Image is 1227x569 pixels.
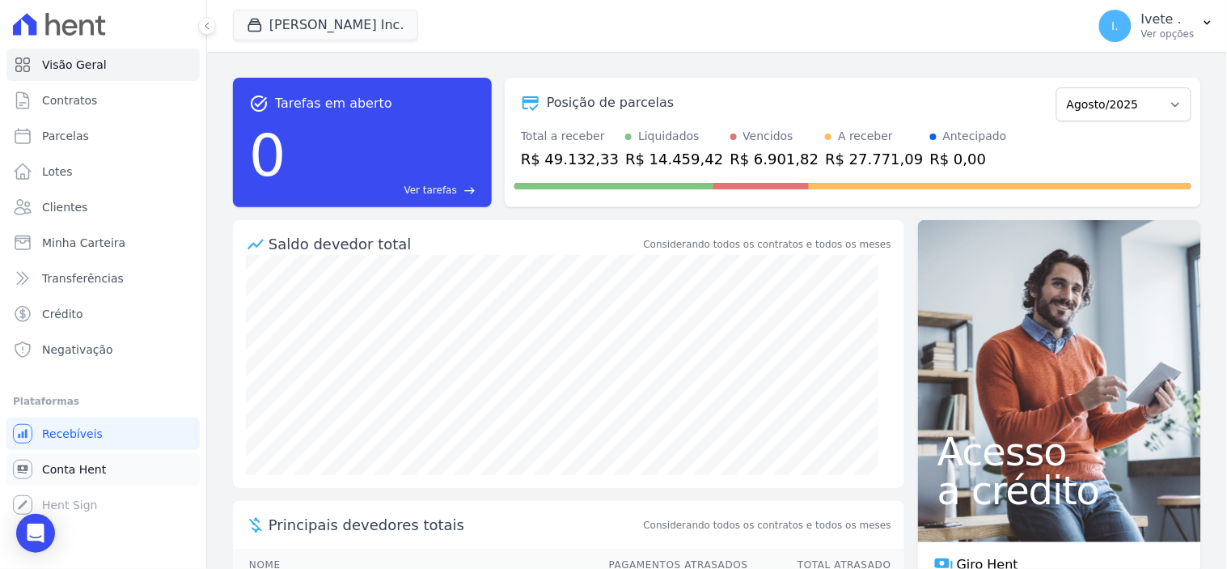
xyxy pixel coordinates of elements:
[644,237,891,252] div: Considerando todos os contratos e todos os meses
[6,49,200,81] a: Visão Geral
[1141,28,1195,40] p: Ver opções
[625,148,723,170] div: R$ 14.459,42
[521,148,619,170] div: R$ 49.132,33
[6,453,200,486] a: Conta Hent
[1112,20,1119,32] span: I.
[293,183,476,197] a: Ver tarefas east
[42,163,73,180] span: Lotes
[16,514,55,553] div: Open Intercom Messenger
[6,120,200,152] a: Parcelas
[937,432,1182,471] span: Acesso
[1141,11,1195,28] p: Ivete .
[6,191,200,223] a: Clientes
[521,128,619,145] div: Total a receber
[1086,3,1227,49] button: I. Ivete . Ver opções
[42,342,113,358] span: Negativação
[269,233,641,255] div: Saldo devedor total
[275,94,392,113] span: Tarefas em aberto
[6,333,200,366] a: Negativação
[6,155,200,188] a: Lotes
[463,185,476,197] span: east
[42,426,103,442] span: Recebíveis
[743,128,793,145] div: Vencidos
[6,298,200,330] a: Crédito
[825,148,923,170] div: R$ 27.771,09
[13,392,193,411] div: Plataformas
[6,84,200,117] a: Contratos
[233,10,418,40] button: [PERSON_NAME] Inc.
[6,418,200,450] a: Recebíveis
[930,148,1007,170] div: R$ 0,00
[42,235,125,251] span: Minha Carteira
[42,306,83,322] span: Crédito
[42,128,89,144] span: Parcelas
[42,57,107,73] span: Visão Geral
[730,148,819,170] div: R$ 6.901,82
[638,128,700,145] div: Liquidados
[547,93,675,113] div: Posição de parcelas
[269,514,641,536] span: Principais devedores totais
[937,471,1182,510] span: a crédito
[249,94,269,113] span: task_alt
[838,128,893,145] div: A receber
[249,113,286,197] div: 0
[404,183,457,197] span: Ver tarefas
[42,199,87,215] span: Clientes
[42,270,124,287] span: Transferências
[6,227,200,259] a: Minha Carteira
[943,128,1007,145] div: Antecipado
[42,92,97,108] span: Contratos
[6,262,200,295] a: Transferências
[42,461,106,478] span: Conta Hent
[644,518,891,533] span: Considerando todos os contratos e todos os meses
